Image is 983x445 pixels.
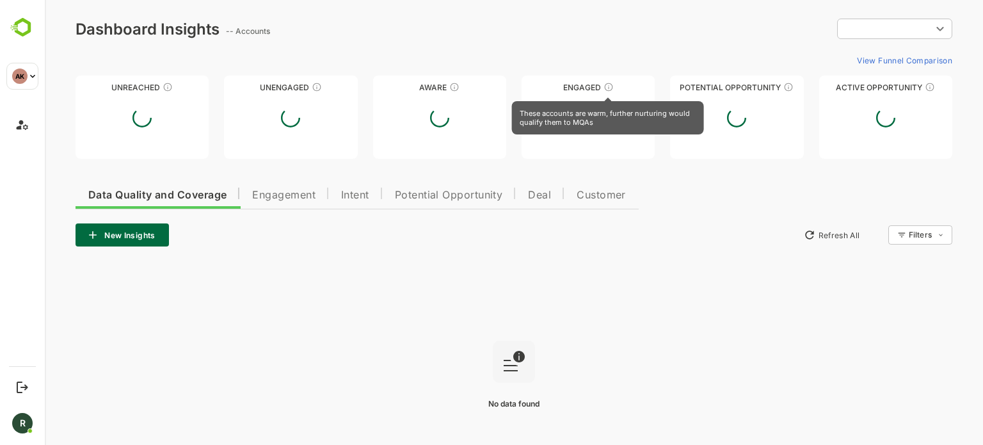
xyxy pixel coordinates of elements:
[774,83,907,92] div: Active Opportunity
[625,83,758,92] div: Potential Opportunity
[467,101,659,134] div: These accounts are warm, further nurturing would qualify them to MQAs
[792,17,907,40] div: ​
[404,82,415,92] div: These accounts have just entered the buying cycle and need further nurturing
[753,225,820,245] button: Refresh All
[739,82,749,92] div: These accounts are MQAs and can be passed on to Inside Sales
[12,413,33,433] div: R
[181,26,229,36] ag: -- Accounts
[31,20,175,38] div: Dashboard Insights
[44,190,182,200] span: Data Quality and Coverage
[807,50,907,70] button: View Funnel Comparison
[863,223,907,247] div: Filters
[6,15,39,40] img: BambooboxLogoMark.f1c84d78b4c51b1a7b5f700c9845e183.svg
[118,82,128,92] div: These accounts have not been engaged with for a defined time period
[864,230,887,239] div: Filters
[267,82,277,92] div: These accounts have not shown enough engagement and need nurturing
[483,190,506,200] span: Deal
[13,378,31,396] button: Logout
[179,83,312,92] div: Unengaged
[880,82,890,92] div: These accounts have open opportunities which might be at any of the Sales Stages
[532,190,581,200] span: Customer
[444,399,495,409] span: No data found
[559,82,569,92] div: These accounts are warm, further nurturing would qualify them to MQAs
[328,83,461,92] div: Aware
[207,190,271,200] span: Engagement
[350,190,458,200] span: Potential Opportunity
[31,83,164,92] div: Unreached
[31,223,124,247] button: New Insights
[296,190,324,200] span: Intent
[12,69,28,84] div: AK
[477,83,610,92] div: Engaged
